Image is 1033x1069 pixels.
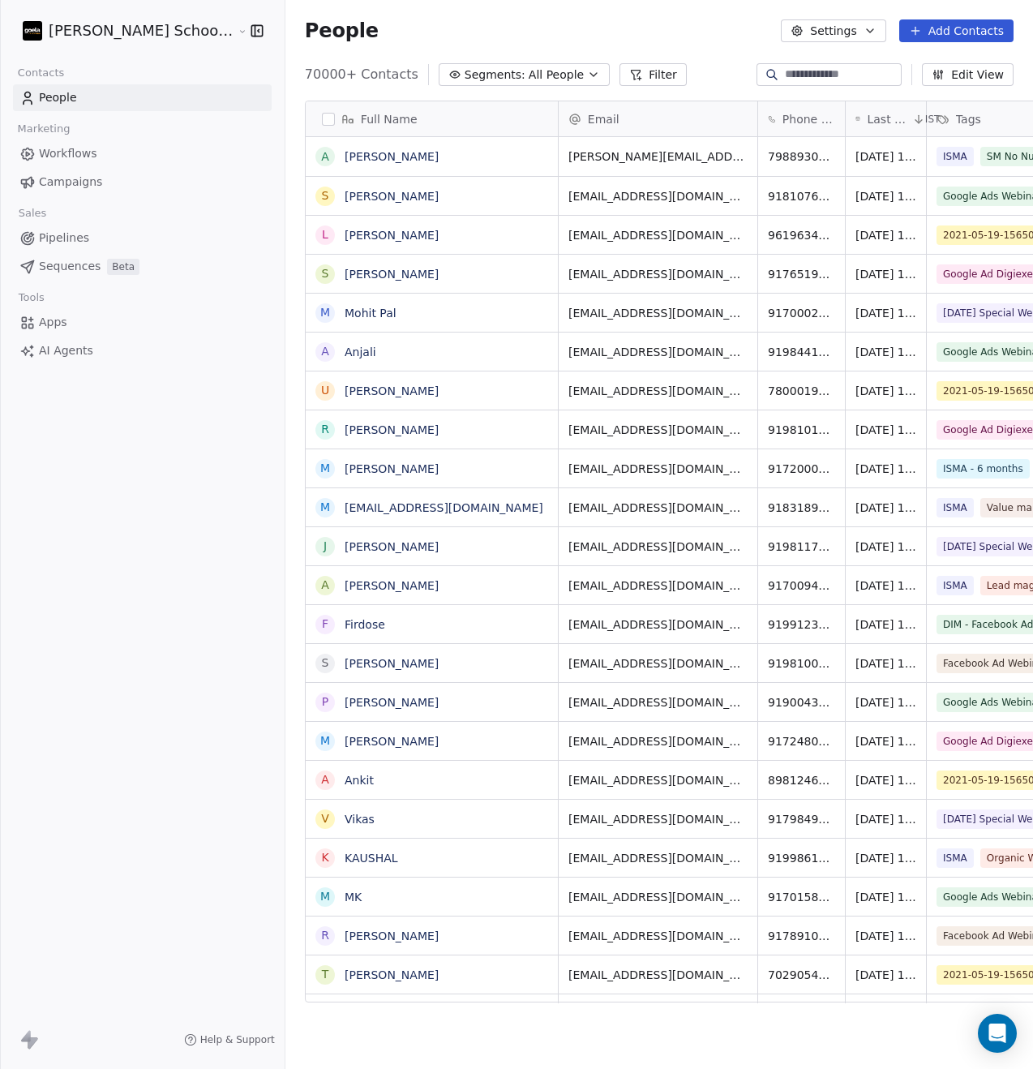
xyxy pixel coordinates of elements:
span: [PERSON_NAME][EMAIL_ADDRESS][DOMAIN_NAME] [568,148,748,165]
span: Help & Support [200,1033,275,1046]
span: 7988930667 [768,148,835,165]
a: Ankit [345,774,374,787]
div: A [321,771,329,788]
div: M [320,304,330,321]
div: A [321,343,329,360]
span: [DATE] 12:36 PM [855,733,916,749]
span: Email [588,111,619,127]
span: [DATE] 12:55 PM [855,305,916,321]
div: S [321,655,328,672]
button: Settings [781,19,885,42]
a: Vikas [345,813,375,826]
span: [DATE] 12:56 PM [855,266,916,282]
span: [EMAIL_ADDRESS][DOMAIN_NAME] [568,383,748,399]
a: [PERSON_NAME] [345,696,439,709]
a: KAUSHAL [345,852,398,865]
a: Mohit Pal [345,307,396,320]
span: ISMA [937,147,974,166]
span: People [305,19,379,43]
span: 917984935244 [768,811,835,827]
span: [EMAIL_ADDRESS][DOMAIN_NAME] [568,928,748,944]
a: [PERSON_NAME] [345,929,439,942]
span: Sequences [39,258,101,275]
span: AI Agents [39,342,93,359]
span: 917009404716 [768,577,835,594]
div: T [322,966,329,983]
a: [PERSON_NAME] [345,462,439,475]
div: R [321,927,329,944]
span: [DATE] 12:55 PM [855,344,916,360]
span: ISMA [937,498,974,517]
a: Apps [13,309,272,336]
span: Last Activity Date [867,111,908,127]
span: [EMAIL_ADDRESS][DOMAIN_NAME] [568,461,748,477]
div: P [322,693,328,711]
span: [PERSON_NAME] School of Finance LLP [49,20,234,41]
span: [EMAIL_ADDRESS][DOMAIN_NAME] [568,694,748,711]
a: Help & Support [184,1033,275,1046]
span: All People [529,67,584,84]
span: Tools [11,285,51,310]
div: F [322,616,328,633]
span: 8981246515 [768,772,835,788]
a: AI Agents [13,337,272,364]
a: [PERSON_NAME] [345,229,439,242]
div: K [321,849,328,866]
span: [EMAIL_ADDRESS][DOMAIN_NAME] [568,967,748,983]
span: [EMAIL_ADDRESS][DOMAIN_NAME] [568,188,748,204]
a: [PERSON_NAME] [345,190,439,203]
span: Campaigns [39,174,102,191]
span: 919004397203 [768,694,835,711]
span: [DATE] 12:35 PM [855,811,916,827]
div: A [321,577,329,594]
span: [EMAIL_ADDRESS][DOMAIN_NAME] [568,266,748,282]
span: [DATE] 12:32 PM [855,967,916,983]
span: [EMAIL_ADDRESS][DOMAIN_NAME] [568,850,748,866]
span: [EMAIL_ADDRESS][DOMAIN_NAME] [568,655,748,672]
span: Full Name [361,111,418,127]
div: Last Activity DateIST [846,101,926,136]
div: V [321,810,329,827]
a: [PERSON_NAME] [345,968,439,981]
span: 70000+ Contacts [305,65,418,84]
span: [DATE] 12:52 PM [855,422,916,438]
a: [PERSON_NAME] [345,657,439,670]
div: Open Intercom Messenger [978,1014,1017,1053]
button: Edit View [922,63,1014,86]
a: [PERSON_NAME] [345,268,439,281]
a: Anjali [345,346,376,358]
span: Marketing [11,117,77,141]
div: M [320,460,330,477]
span: People [39,89,77,106]
button: Add Contacts [899,19,1014,42]
span: [EMAIL_ADDRESS][DOMAIN_NAME] [568,227,748,243]
span: [DATE] 12:43 PM [855,655,916,672]
span: [EMAIL_ADDRESS][DOMAIN_NAME] [568,422,748,438]
div: A [321,148,329,165]
span: 917651935917 [768,266,835,282]
a: SequencesBeta [13,253,272,280]
a: Campaigns [13,169,272,195]
span: 919811773072 [768,539,835,555]
a: [PERSON_NAME] [345,735,439,748]
span: [EMAIL_ADDRESS][DOMAIN_NAME] [568,616,748,633]
span: Phone Number [782,111,835,127]
span: 919844146269 [768,344,835,360]
span: Beta [107,259,139,275]
span: [DATE] 12:59 PM [855,227,916,243]
span: 917200022264 [768,461,835,477]
img: Zeeshan%20Neck%20Print%20Dark.png [23,21,42,41]
span: Apps [39,314,67,331]
span: [DATE] 12:46 PM [855,500,916,516]
span: [DATE] 12:38 PM [855,694,916,711]
span: [DATE] 12:52 PM [855,383,916,399]
span: [EMAIL_ADDRESS][DOMAIN_NAME] [568,539,748,555]
div: S [321,187,328,204]
span: [DATE] 12:36 PM [855,772,916,788]
span: 918107636378 [768,188,835,204]
span: [DATE] 12:59 PM [855,148,916,165]
span: [DATE] 12:52 PM [855,461,916,477]
span: [EMAIL_ADDRESS][DOMAIN_NAME] [568,811,748,827]
a: [PERSON_NAME] [345,540,439,553]
span: [EMAIL_ADDRESS][DOMAIN_NAME] [568,344,748,360]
